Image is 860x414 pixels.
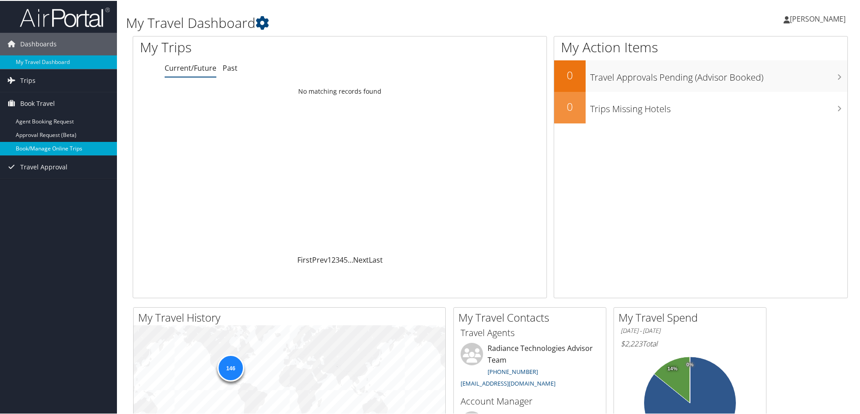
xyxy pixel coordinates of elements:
[20,32,57,55] span: Dashboards
[461,326,599,338] h3: Travel Agents
[133,82,546,99] td: No matching records found
[353,254,369,264] a: Next
[140,37,367,56] h1: My Trips
[20,155,67,177] span: Travel Approval
[621,338,759,348] h6: Total
[686,361,694,367] tspan: 0%
[667,365,677,371] tspan: 14%
[590,66,847,83] h3: Travel Approvals Pending (Advisor Booked)
[223,62,237,72] a: Past
[554,98,586,114] h2: 0
[461,394,599,407] h3: Account Manager
[784,5,855,32] a: [PERSON_NAME]
[369,254,383,264] a: Last
[618,309,766,324] h2: My Travel Spend
[297,254,312,264] a: First
[20,6,110,27] img: airportal-logo.png
[554,91,847,123] a: 0Trips Missing Hotels
[312,254,327,264] a: Prev
[331,254,336,264] a: 2
[344,254,348,264] a: 5
[340,254,344,264] a: 4
[126,13,612,32] h1: My Travel Dashboard
[621,326,759,334] h6: [DATE] - [DATE]
[217,354,244,381] div: 146
[458,309,606,324] h2: My Travel Contacts
[20,91,55,114] span: Book Travel
[165,62,216,72] a: Current/Future
[554,67,586,82] h2: 0
[456,342,604,390] li: Radiance Technologies Advisor Team
[621,338,642,348] span: $2,223
[348,254,353,264] span: …
[790,13,846,23] span: [PERSON_NAME]
[336,254,340,264] a: 3
[488,367,538,375] a: [PHONE_NUMBER]
[327,254,331,264] a: 1
[461,378,555,387] a: [EMAIL_ADDRESS][DOMAIN_NAME]
[138,309,445,324] h2: My Travel History
[554,37,847,56] h1: My Action Items
[554,59,847,91] a: 0Travel Approvals Pending (Advisor Booked)
[590,97,847,114] h3: Trips Missing Hotels
[20,68,36,91] span: Trips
